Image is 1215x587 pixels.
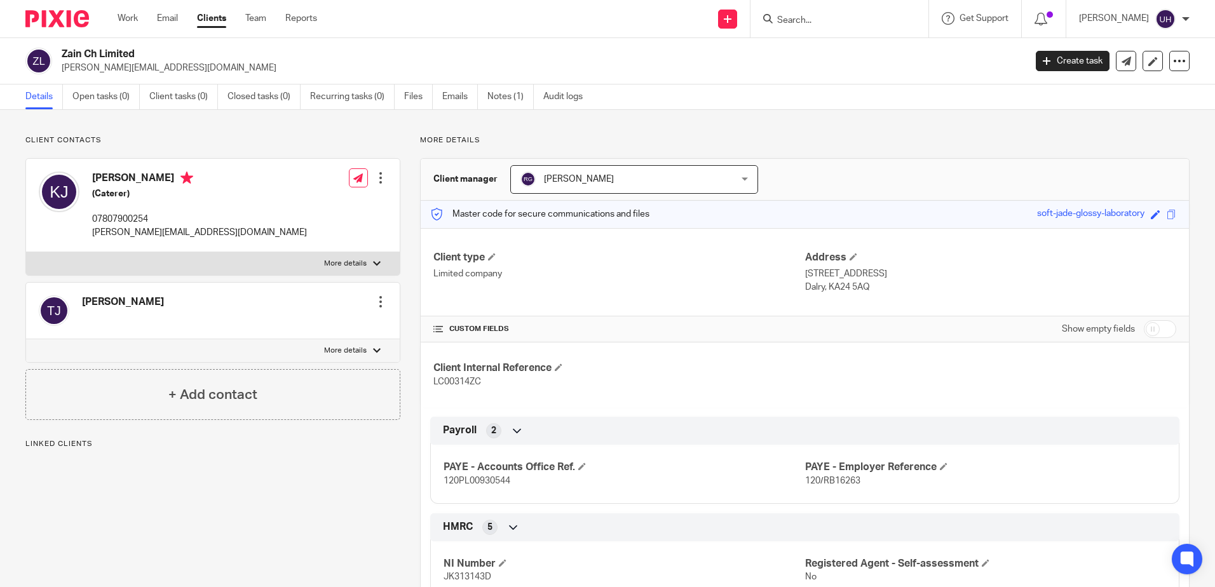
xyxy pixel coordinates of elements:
span: 120PL00930544 [444,476,510,485]
h4: [PERSON_NAME] [92,172,307,187]
h2: Zain Ch Limited [62,48,825,61]
a: Team [245,12,266,25]
a: Details [25,84,63,109]
span: JK313143D [444,572,491,581]
h4: CUSTOM FIELDS [433,324,804,334]
span: 120/RB16263 [805,476,860,485]
span: LC00314ZC [433,377,481,386]
label: Show empty fields [1062,323,1135,335]
a: Client tasks (0) [149,84,218,109]
h4: PAYE - Accounts Office Ref. [444,461,804,474]
p: Limited company [433,267,804,280]
a: Create task [1036,51,1110,71]
span: No [805,572,817,581]
a: Work [118,12,138,25]
a: Audit logs [543,84,592,109]
span: 2 [491,424,496,437]
span: HMRC [443,520,473,534]
p: Linked clients [25,439,400,449]
div: soft-jade-glossy-laboratory [1037,207,1144,222]
h4: PAYE - Employer Reference [805,461,1166,474]
img: svg%3E [39,172,79,212]
a: Clients [197,12,226,25]
img: svg%3E [25,48,52,74]
span: Payroll [443,424,477,437]
i: Primary [180,172,193,184]
a: Notes (1) [487,84,534,109]
h4: [PERSON_NAME] [82,295,164,309]
p: [STREET_ADDRESS] [805,267,1176,280]
img: Pixie [25,10,89,27]
p: Client contacts [25,135,400,145]
a: Files [404,84,433,109]
h4: Client type [433,251,804,264]
span: [PERSON_NAME] [544,175,614,184]
span: Get Support [960,14,1008,23]
a: Reports [285,12,317,25]
h4: + Add contact [168,385,257,405]
img: svg%3E [1155,9,1176,29]
p: 07807900254 [92,213,307,226]
span: 5 [487,521,492,534]
h4: NI Number [444,557,804,570]
a: Emails [442,84,478,109]
p: [PERSON_NAME] [1079,12,1149,25]
p: More details [420,135,1190,145]
img: svg%3E [520,172,536,187]
p: More details [324,346,367,356]
a: Email [157,12,178,25]
p: More details [324,259,367,269]
h4: Registered Agent - Self-assessment [805,557,1166,570]
p: Dalry, KA24 5AQ [805,281,1176,293]
h5: (Caterer) [92,187,307,200]
p: [PERSON_NAME][EMAIL_ADDRESS][DOMAIN_NAME] [92,226,307,239]
p: Master code for secure communications and files [430,208,649,220]
a: Closed tasks (0) [227,84,301,109]
h4: Client Internal Reference [433,361,804,375]
h3: Client manager [433,173,498,186]
p: [PERSON_NAME][EMAIL_ADDRESS][DOMAIN_NAME] [62,62,1017,74]
a: Recurring tasks (0) [310,84,395,109]
h4: Address [805,251,1176,264]
a: Open tasks (0) [72,84,140,109]
input: Search [776,15,890,27]
img: svg%3E [39,295,69,326]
